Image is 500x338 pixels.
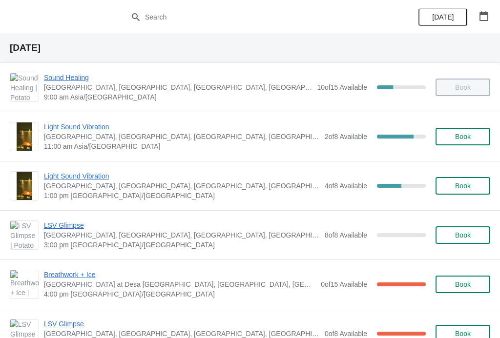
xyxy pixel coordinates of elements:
img: Light Sound Vibration | Potato Head Suites & Studios, Jalan Petitenget, Seminyak, Badung Regency,... [17,122,33,151]
span: Book [455,231,471,239]
span: Sound Healing [44,73,312,82]
img: LSV Glimpse | Potato Head Suites & Studios, Jalan Petitenget, Seminyak, Badung Regency, Bali, Ind... [10,221,39,249]
input: Search [145,8,375,26]
span: [GEOGRAPHIC_DATA], [GEOGRAPHIC_DATA], [GEOGRAPHIC_DATA], [GEOGRAPHIC_DATA], [GEOGRAPHIC_DATA] [44,132,320,141]
span: 9:00 am Asia/[GEOGRAPHIC_DATA] [44,92,312,102]
span: 0 of 8 Available [325,330,367,338]
span: LSV Glimpse [44,319,320,329]
span: Breathwork + Ice [44,270,316,279]
button: [DATE] [418,8,467,26]
span: 4 of 8 Available [325,182,367,190]
span: 2 of 8 Available [325,133,367,140]
span: 0 of 15 Available [321,280,367,288]
span: Book [455,133,471,140]
span: LSV Glimpse [44,220,320,230]
span: [GEOGRAPHIC_DATA], [GEOGRAPHIC_DATA], [GEOGRAPHIC_DATA], [GEOGRAPHIC_DATA], [GEOGRAPHIC_DATA] [44,181,320,191]
button: Book [436,276,490,293]
span: [DATE] [432,13,454,21]
span: Light Sound Vibration [44,171,320,181]
span: [GEOGRAPHIC_DATA] at Desa [GEOGRAPHIC_DATA], [GEOGRAPHIC_DATA], [GEOGRAPHIC_DATA], [GEOGRAPHIC_DA... [44,279,316,289]
span: Light Sound Vibration [44,122,320,132]
img: Light Sound Vibration | Potato Head Suites & Studios, Jalan Petitenget, Seminyak, Badung Regency,... [17,172,33,200]
span: 8 of 8 Available [325,231,367,239]
img: Breathwork + Ice | Potato Head Studios at Desa Potato Head, Jalan Petitenget, Seminyak, Badung Re... [10,270,39,298]
span: Book [455,280,471,288]
span: Book [455,330,471,338]
span: 11:00 am Asia/[GEOGRAPHIC_DATA] [44,141,320,151]
span: 4:00 pm [GEOGRAPHIC_DATA]/[GEOGRAPHIC_DATA] [44,289,316,299]
span: Book [455,182,471,190]
span: 1:00 pm [GEOGRAPHIC_DATA]/[GEOGRAPHIC_DATA] [44,191,320,200]
button: Book [436,177,490,195]
span: 3:00 pm [GEOGRAPHIC_DATA]/[GEOGRAPHIC_DATA] [44,240,320,250]
button: Book [436,226,490,244]
button: Book [436,128,490,145]
span: [GEOGRAPHIC_DATA], [GEOGRAPHIC_DATA], [GEOGRAPHIC_DATA], [GEOGRAPHIC_DATA], [GEOGRAPHIC_DATA] [44,82,312,92]
img: Sound Healing | Potato Head Suites & Studios, Jalan Petitenget, Seminyak, Badung Regency, Bali, I... [10,73,39,101]
h2: [DATE] [10,43,490,53]
span: [GEOGRAPHIC_DATA], [GEOGRAPHIC_DATA], [GEOGRAPHIC_DATA], [GEOGRAPHIC_DATA], [GEOGRAPHIC_DATA] [44,230,320,240]
span: 10 of 15 Available [317,83,367,91]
